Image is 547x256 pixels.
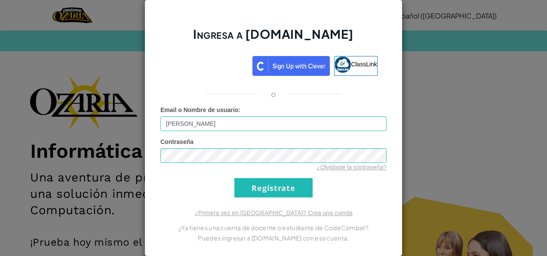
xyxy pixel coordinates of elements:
a: ¿Olvidaste la contraseña? [317,164,387,171]
label: : [160,106,240,114]
img: classlink-logo-small.png [335,56,351,73]
p: o [271,89,276,99]
a: ¿Primera vez en [GEOGRAPHIC_DATA]? Crea una cuenta [194,209,353,216]
h2: Ingresa a [DOMAIN_NAME] [160,26,387,51]
input: Regístrate [234,178,313,197]
p: ¿Ya tienes una cuenta de docente o estudiante de CodeCombat? [160,222,387,233]
span: Contraseña [160,138,194,145]
img: clever_sso_button@2x.png [252,56,330,76]
span: ClassLink [351,61,377,68]
iframe: Sign in with Google Button [165,55,252,74]
span: Email o Nombre de usuario [160,106,238,113]
p: Puedes ingresar a [DOMAIN_NAME] con esa cuenta. [160,233,387,243]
